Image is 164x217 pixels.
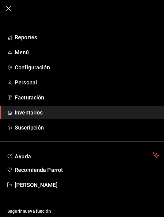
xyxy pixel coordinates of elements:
[7,208,159,215] span: Sugerir nueva función
[15,152,150,159] span: Ayuda
[15,93,159,102] span: Facturación
[15,166,159,174] span: Recomienda Parrot
[15,123,159,132] span: Suscripción
[15,181,159,189] span: [PERSON_NAME]
[15,33,159,41] span: Reportes
[15,48,159,56] span: Menú
[15,63,159,72] span: Configuración
[15,108,159,117] span: Inventarios
[15,78,159,87] span: Personal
